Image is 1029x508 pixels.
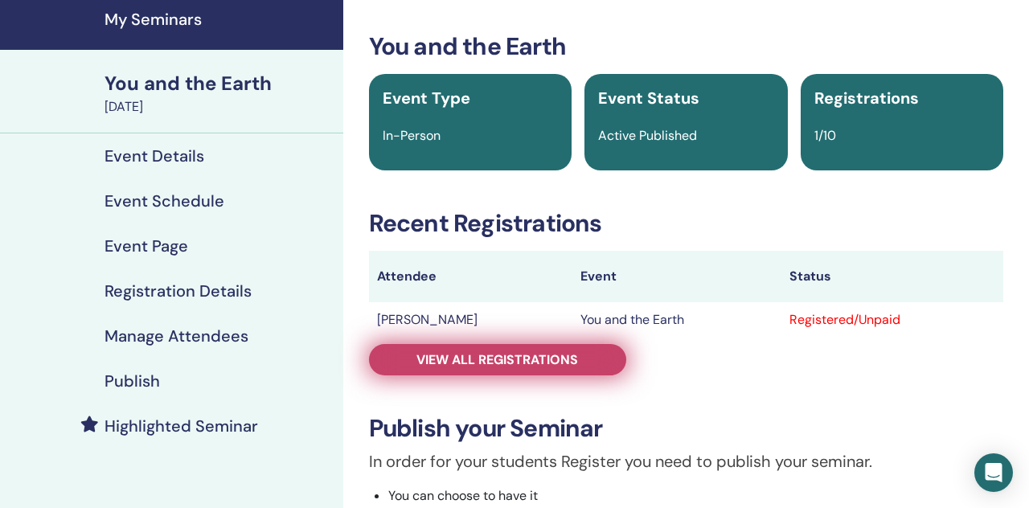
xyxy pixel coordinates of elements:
th: Attendee [369,251,572,302]
h4: Registration Details [105,281,252,301]
span: Active Published [598,127,697,144]
span: 1/10 [814,127,836,144]
span: In-Person [383,127,441,144]
div: [DATE] [105,97,334,117]
span: Event Type [383,88,470,109]
span: Event Status [598,88,699,109]
a: View all registrations [369,344,626,375]
h4: Event Schedule [105,191,224,211]
div: You and the Earth [105,70,334,97]
td: You and the Earth [572,302,781,338]
h3: Recent Registrations [369,209,1003,238]
h4: Event Page [105,236,188,256]
a: You and the Earth[DATE] [95,70,343,117]
h4: My Seminars [105,10,334,29]
td: [PERSON_NAME] [369,302,572,338]
th: Status [781,251,1003,302]
span: Registrations [814,88,919,109]
h4: Event Details [105,146,204,166]
span: View all registrations [416,351,578,368]
p: In order for your students Register you need to publish your seminar. [369,449,1003,473]
h4: Manage Attendees [105,326,248,346]
div: Open Intercom Messenger [974,453,1013,492]
div: Registered/Unpaid [789,310,995,330]
h4: Publish [105,371,160,391]
h3: Publish your Seminar [369,414,1003,443]
th: Event [572,251,781,302]
h4: Highlighted Seminar [105,416,258,436]
h3: You and the Earth [369,32,1003,61]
